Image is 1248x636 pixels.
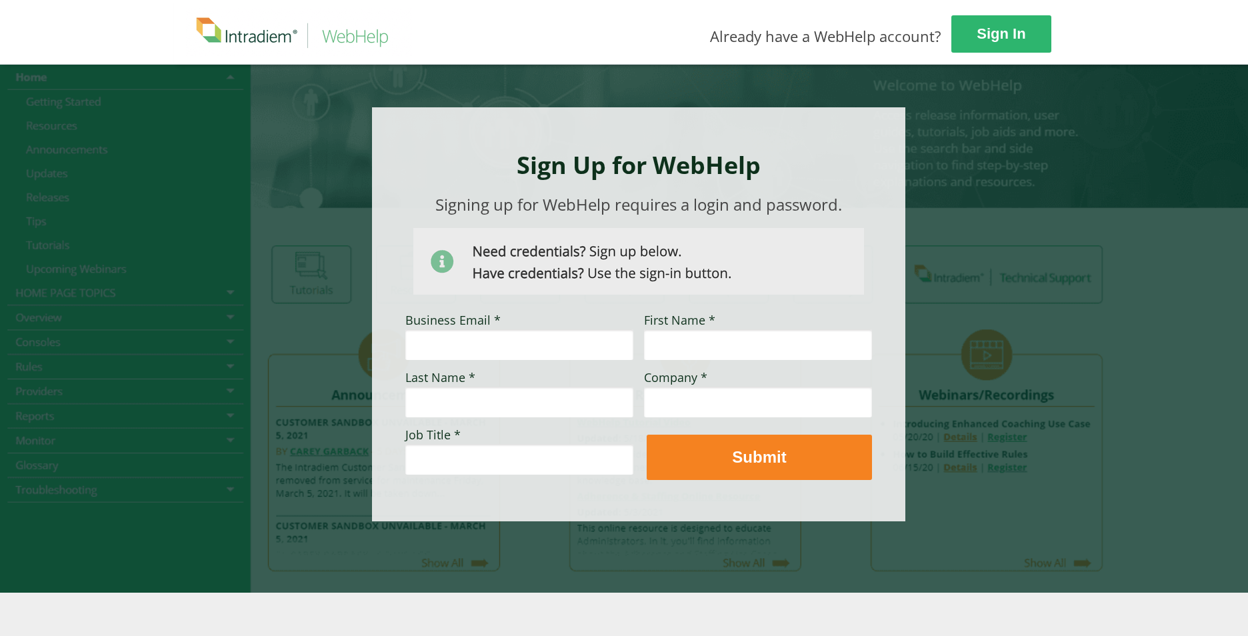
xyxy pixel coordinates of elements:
span: First Name * [644,312,715,328]
span: Business Email * [405,312,501,328]
span: Job Title * [405,427,461,443]
span: Company * [644,369,707,385]
strong: Sign In [977,25,1025,42]
a: Sign In [951,15,1051,53]
span: Already have a WebHelp account? [710,26,941,46]
strong: Submit [732,448,786,466]
span: Last Name * [405,369,475,385]
strong: Sign Up for WebHelp [517,149,761,181]
span: Signing up for WebHelp requires a login and password. [435,193,842,215]
img: Need Credentials? Sign up below. Have Credentials? Use the sign-in button. [413,228,864,295]
button: Submit [647,435,872,480]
